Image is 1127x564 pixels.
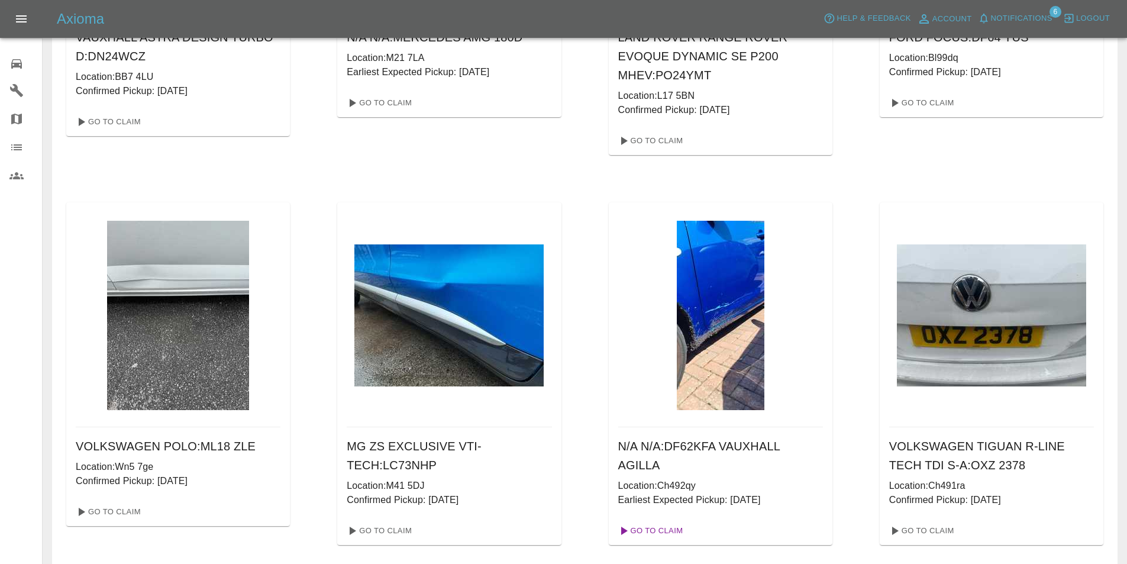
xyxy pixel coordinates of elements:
[914,9,975,28] a: Account
[618,89,823,103] p: Location: L17 5BN
[76,70,280,84] p: Location: BB7 4LU
[884,94,957,112] a: Go To Claim
[347,479,551,493] p: Location: M41 5DJ
[889,51,1094,65] p: Location: Bl99dq
[76,28,280,66] h6: VAUXHALL ASTRA DESIGN TURBO D : DN24WCZ
[57,9,104,28] h5: Axioma
[889,493,1094,507] p: Confirmed Pickup: [DATE]
[71,112,144,131] a: Go To Claim
[7,5,35,33] button: Open drawer
[975,9,1055,28] button: Notifications
[76,460,280,474] p: Location: Wn5 7ge
[1050,6,1061,18] span: 6
[1060,9,1113,28] button: Logout
[618,437,823,475] h6: N/A N/A : DF62KFA VAUXHALL AGILLA
[889,437,1094,475] h6: VOLKSWAGEN TIGUAN R-LINE TECH TDI S-A : OXZ 2378
[76,437,280,456] h6: VOLKSWAGEN POLO : ML18 ZLE
[889,65,1094,79] p: Confirmed Pickup: [DATE]
[821,9,913,28] button: Help & Feedback
[342,521,415,540] a: Go To Claim
[884,521,957,540] a: Go To Claim
[76,474,280,488] p: Confirmed Pickup: [DATE]
[347,493,551,507] p: Confirmed Pickup: [DATE]
[613,131,686,150] a: Go To Claim
[618,28,823,85] h6: LAND ROVER RANGE ROVER EVOQUE DYNAMIC SE P200 MHEV : PO24YMT
[71,502,144,521] a: Go To Claim
[618,493,823,507] p: Earliest Expected Pickup: [DATE]
[991,12,1052,25] span: Notifications
[347,51,551,65] p: Location: M21 7LA
[1076,12,1110,25] span: Logout
[347,65,551,79] p: Earliest Expected Pickup: [DATE]
[76,84,280,98] p: Confirmed Pickup: [DATE]
[618,103,823,117] p: Confirmed Pickup: [DATE]
[889,479,1094,493] p: Location: Ch491ra
[618,479,823,493] p: Location: Ch492qy
[837,12,910,25] span: Help & Feedback
[613,521,686,540] a: Go To Claim
[932,12,972,26] span: Account
[342,94,415,112] a: Go To Claim
[347,437,551,475] h6: MG ZS EXCLUSIVE VTI-TECH : LC73NHP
